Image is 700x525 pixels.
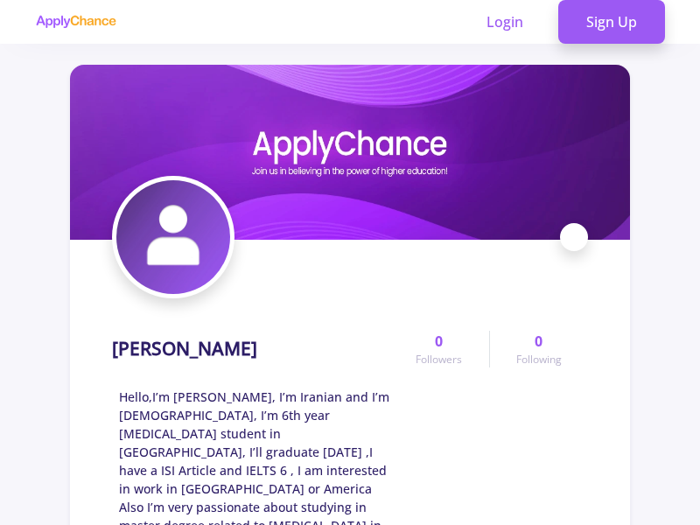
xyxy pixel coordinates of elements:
span: 0 [535,331,542,352]
a: 0Followers [389,331,488,367]
a: 0Following [489,331,588,367]
img: applychance logo text only [35,15,116,29]
span: 0 [435,331,443,352]
h1: [PERSON_NAME] [112,338,257,360]
span: Following [516,352,562,367]
img: HODA ZAREPOUR cover image [70,65,630,240]
img: HODA ZAREPOUR avatar [116,180,230,294]
span: Followers [416,352,462,367]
